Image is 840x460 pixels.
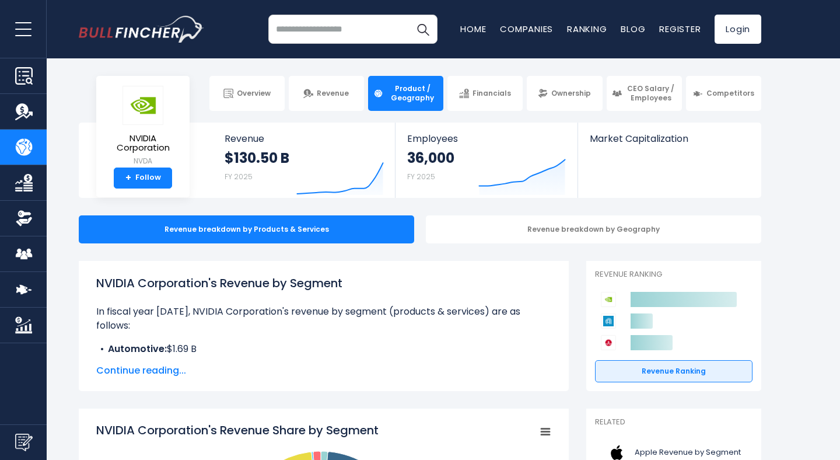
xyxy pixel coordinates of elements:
[447,76,523,111] a: Financials
[395,123,577,198] a: Employees 36,000 FY 2025
[706,89,754,98] span: Competitors
[625,84,677,102] span: CEO Salary / Employees
[317,89,349,98] span: Revenue
[407,149,454,167] strong: 36,000
[407,172,435,182] small: FY 2025
[595,417,752,427] p: Related
[79,16,204,43] img: bullfincher logo
[601,292,616,307] img: NVIDIA Corporation competitors logo
[407,133,565,144] span: Employees
[368,76,443,111] a: Product / Geography
[96,342,551,356] li: $1.69 B
[595,360,752,382] a: Revenue Ranking
[635,448,741,458] span: Apple Revenue by Segment
[426,215,761,243] div: Revenue breakdown by Geography
[209,76,285,111] a: Overview
[601,335,616,350] img: Broadcom competitors logo
[96,274,551,292] h1: NVIDIA Corporation's Revenue by Segment
[106,156,180,166] small: NVDA
[105,85,181,168] a: NVIDIA Corporation NVDA
[96,422,379,438] tspan: NVIDIA Corporation's Revenue Share by Segment
[473,89,511,98] span: Financials
[686,76,761,111] a: Competitors
[659,23,701,35] a: Register
[289,76,364,111] a: Revenue
[79,16,204,43] a: Go to homepage
[551,89,591,98] span: Ownership
[601,313,616,329] img: Applied Materials competitors logo
[527,76,602,111] a: Ownership
[715,15,761,44] a: Login
[237,89,271,98] span: Overview
[590,133,748,144] span: Market Capitalization
[213,123,395,198] a: Revenue $130.50 B FY 2025
[567,23,607,35] a: Ranking
[108,342,167,356] b: Automotive:
[621,23,645,35] a: Blog
[125,173,131,183] strong: +
[387,84,438,102] span: Product / Geography
[225,172,253,182] small: FY 2025
[225,149,289,167] strong: $130.50 B
[96,305,551,333] p: In fiscal year [DATE], NVIDIA Corporation's revenue by segment (products & services) are as follows:
[114,168,172,189] a: +Follow
[225,133,384,144] span: Revenue
[460,23,486,35] a: Home
[79,215,414,243] div: Revenue breakdown by Products & Services
[15,210,33,227] img: Ownership
[408,15,437,44] button: Search
[500,23,553,35] a: Companies
[106,134,180,153] span: NVIDIA Corporation
[578,123,760,164] a: Market Capitalization
[96,364,551,378] span: Continue reading...
[595,270,752,280] p: Revenue Ranking
[607,76,682,111] a: CEO Salary / Employees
